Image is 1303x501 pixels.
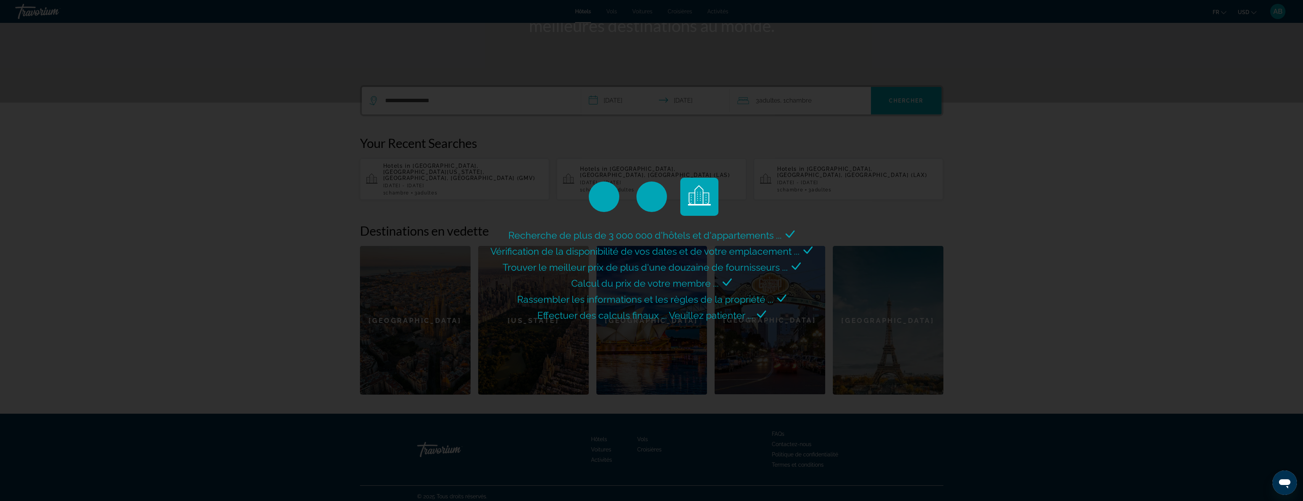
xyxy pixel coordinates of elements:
span: Rassembler les informations et les règles de la propriété ... [517,294,773,305]
iframe: Bouton de lancement de la fenêtre de messagerie [1272,470,1297,495]
span: Recherche de plus de 3 000 000 d'hôtels et d'appartements ... [508,230,782,241]
span: Trouver le meilleur prix de plus d'une douzaine de fournisseurs ... [503,262,788,273]
span: Vérification de la disponibilité de vos dates et de votre emplacement ... [490,246,800,257]
span: Effectuer des calculs finaux ... Veuillez patienter ... [537,310,753,321]
span: Calcul du prix de votre membre ... [571,278,719,289]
